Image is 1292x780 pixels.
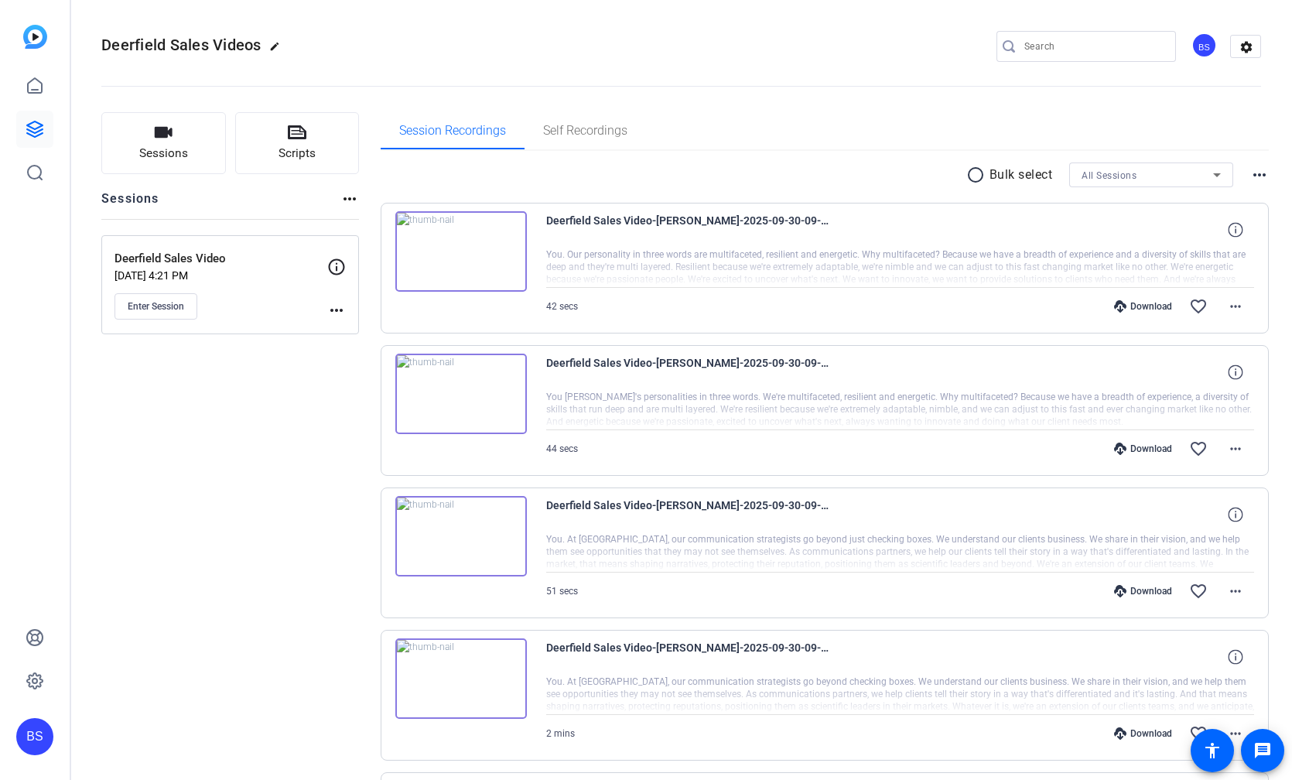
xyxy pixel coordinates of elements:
span: Deerfield Sales Video-[PERSON_NAME]-2025-09-30-09-20-33-944-0 [546,211,832,248]
ngx-avatar: Bowstring Studios [1191,32,1219,60]
p: Bulk select [990,166,1053,184]
div: BS [1191,32,1217,58]
input: Search [1024,37,1164,56]
mat-icon: more_horiz [1226,724,1245,743]
mat-icon: accessibility [1203,741,1222,760]
h2: Sessions [101,190,159,219]
img: blue-gradient.svg [23,25,47,49]
span: Deerfield Sales Video-[PERSON_NAME]-2025-09-30-09-16-05-556-0 [546,638,832,676]
img: thumb-nail [395,496,527,576]
mat-icon: favorite_border [1189,440,1208,458]
span: 42 secs [546,301,578,312]
mat-icon: more_horiz [1250,166,1269,184]
span: Deerfield Sales Videos [101,36,261,54]
span: 51 secs [546,586,578,597]
span: Enter Session [128,300,184,313]
span: Self Recordings [543,125,627,137]
span: Deerfield Sales Video-[PERSON_NAME]-2025-09-30-09-19-34-858-0 [546,354,832,391]
span: Sessions [139,145,188,162]
mat-icon: more_horiz [1226,582,1245,600]
span: Deerfield Sales Video-[PERSON_NAME]-2025-09-30-09-18-25-210-0 [546,496,832,533]
mat-icon: more_horiz [1226,297,1245,316]
button: Scripts [235,112,360,174]
mat-icon: favorite_border [1189,582,1208,600]
p: Deerfield Sales Video [115,250,327,268]
span: 44 secs [546,443,578,454]
mat-icon: more_horiz [1226,440,1245,458]
mat-icon: radio_button_unchecked [966,166,990,184]
span: All Sessions [1082,170,1136,181]
button: Sessions [101,112,226,174]
div: Download [1106,300,1180,313]
mat-icon: favorite_border [1189,724,1208,743]
div: Download [1106,585,1180,597]
mat-icon: more_horiz [327,301,346,320]
img: thumb-nail [395,638,527,719]
span: 2 mins [546,728,575,739]
p: [DATE] 4:21 PM [115,269,327,282]
img: thumb-nail [395,354,527,434]
mat-icon: message [1253,741,1272,760]
mat-icon: more_horiz [340,190,359,208]
mat-icon: favorite_border [1189,297,1208,316]
div: BS [16,718,53,755]
img: thumb-nail [395,211,527,292]
span: Session Recordings [399,125,506,137]
div: Download [1106,727,1180,740]
button: Enter Session [115,293,197,320]
mat-icon: settings [1231,36,1262,59]
div: Download [1106,443,1180,455]
span: Scripts [279,145,316,162]
mat-icon: edit [269,41,288,60]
